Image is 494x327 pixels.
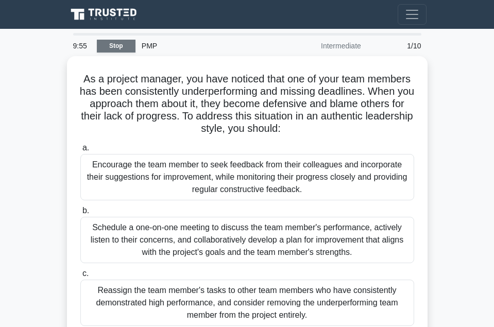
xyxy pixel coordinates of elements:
div: Reassign the team member's tasks to other team members who have consistently demonstrated high pe... [80,280,414,326]
span: b. [82,206,89,215]
div: Encourage the team member to seek feedback from their colleagues and incorporate their suggestion... [80,154,414,200]
span: c. [82,269,89,278]
div: 1/10 [367,36,428,56]
button: Toggle navigation [398,4,427,25]
h5: As a project manager, you have noticed that one of your team members has been consistently underp... [79,73,415,135]
div: PMP [135,36,277,56]
span: a. [82,143,89,152]
div: 9:55 [67,36,97,56]
div: Intermediate [277,36,367,56]
div: Schedule a one-on-one meeting to discuss the team member's performance, actively listen to their ... [80,217,414,263]
a: Stop [97,40,135,53]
